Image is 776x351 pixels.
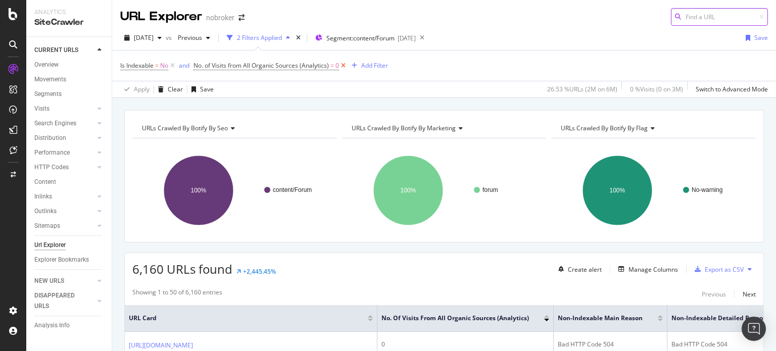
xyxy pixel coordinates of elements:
span: Segment: content/Forum [326,34,395,42]
svg: A chart. [551,146,753,234]
div: Manage Columns [628,265,678,274]
h4: URLs Crawled By Botify By flag [559,120,747,136]
div: Visits [34,104,50,114]
text: 100% [610,187,625,194]
div: Apply [134,85,150,93]
div: Save [754,33,768,42]
button: [DATE] [120,30,166,46]
div: Explorer Bookmarks [34,255,89,265]
a: Search Engines [34,118,94,129]
svg: A chart. [342,146,544,234]
text: content/Forum [273,186,312,193]
span: 6,160 URLs found [132,261,232,277]
button: 2 Filters Applied [223,30,294,46]
div: Segments [34,89,62,99]
button: Clear [154,81,183,97]
span: Non-Indexable Main Reason [558,314,643,323]
a: Distribution [34,133,94,143]
text: 100% [400,187,416,194]
text: forum [482,186,498,193]
div: 26.53 % URLs ( 2M on 6M ) [547,85,617,93]
div: Export as CSV [705,265,744,274]
span: URLs Crawled By Botify By marketing [352,124,456,132]
div: Performance [34,147,70,158]
div: 2 Filters Applied [237,33,282,42]
a: Outlinks [34,206,94,217]
button: Switch to Advanced Mode [692,81,768,97]
span: 2025 Aug. 4th [134,33,154,42]
input: Find a URL [671,8,768,26]
a: NEW URLS [34,276,94,286]
div: +2,445.45% [243,267,276,276]
div: arrow-right-arrow-left [238,14,245,21]
div: Search Engines [34,118,76,129]
div: Switch to Advanced Mode [696,85,768,93]
a: [URL][DOMAIN_NAME] [129,340,193,350]
button: Apply [120,81,150,97]
div: Distribution [34,133,66,143]
a: Performance [34,147,94,158]
div: Sitemaps [34,221,60,231]
button: Segment:content/Forum[DATE] [311,30,416,46]
span: URLs Crawled By Botify By seo [142,124,228,132]
div: 0 % Visits ( 0 on 3M ) [630,85,683,93]
a: Visits [34,104,94,114]
text: No-warning [692,186,722,193]
span: = [155,61,159,70]
div: Create alert [568,265,602,274]
button: Save [187,81,214,97]
div: and [179,61,189,70]
a: Sitemaps [34,221,94,231]
div: DISAPPEARED URLS [34,290,85,312]
div: Analysis Info [34,320,70,331]
div: 0 [381,340,549,349]
a: CURRENT URLS [34,45,94,56]
div: SiteCrawler [34,17,104,28]
span: Previous [174,33,202,42]
a: Explorer Bookmarks [34,255,105,265]
div: Add Filter [361,61,388,70]
div: CURRENT URLS [34,45,78,56]
div: Save [200,85,214,93]
button: Next [743,288,756,300]
div: Outlinks [34,206,57,217]
a: HTTP Codes [34,162,94,173]
a: Content [34,177,105,187]
a: Analysis Info [34,320,105,331]
button: Save [742,30,768,46]
span: vs [166,33,174,42]
a: Movements [34,74,105,85]
div: HTTP Codes [34,162,69,173]
span: URLs Crawled By Botify By flag [561,124,648,132]
button: Export as CSV [691,261,744,277]
div: Next [743,290,756,298]
text: 100% [191,187,207,194]
span: URL Card [129,314,365,323]
div: Inlinks [34,191,52,202]
span: No. of Visits from All Organic Sources (Analytics) [193,61,329,70]
a: Segments [34,89,105,99]
div: Clear [168,85,183,93]
div: Overview [34,60,59,70]
div: nobroker [206,13,234,23]
div: [DATE] [398,34,416,42]
span: Is Indexable [120,61,154,70]
div: Content [34,177,56,187]
h4: URLs Crawled By Botify By seo [140,120,328,136]
svg: A chart. [132,146,334,234]
div: Showing 1 to 50 of 6,160 entries [132,288,222,300]
div: times [294,33,303,43]
button: Add Filter [348,60,388,72]
div: Open Intercom Messenger [742,317,766,341]
a: DISAPPEARED URLS [34,290,94,312]
div: Movements [34,74,66,85]
div: Analytics [34,8,104,17]
a: Overview [34,60,105,70]
span: 0 [335,59,339,73]
span: = [330,61,334,70]
div: Previous [702,290,726,298]
span: No [160,59,168,73]
div: URL Explorer [120,8,202,25]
